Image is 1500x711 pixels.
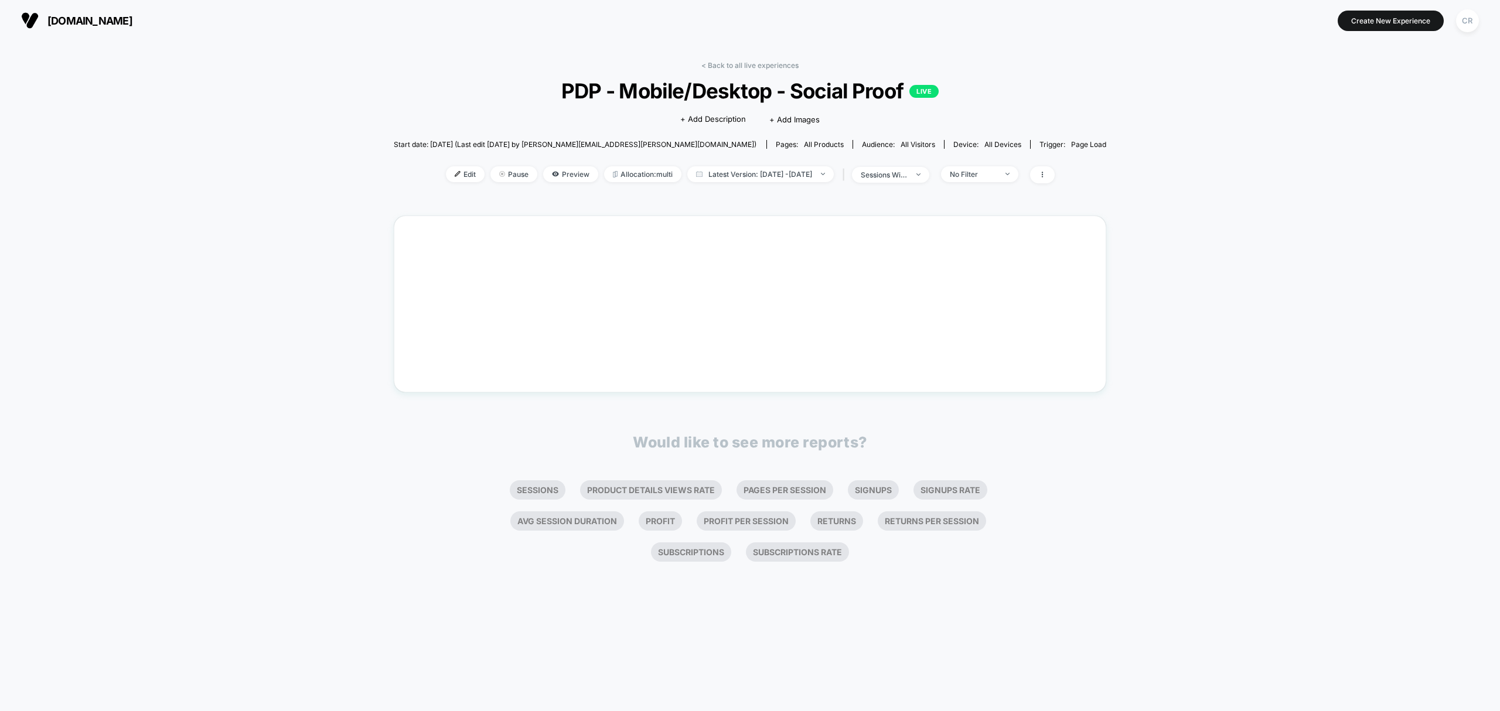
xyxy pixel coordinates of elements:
div: CR [1456,9,1479,32]
img: end [821,173,825,175]
p: LIVE [909,85,939,98]
span: all products [804,140,844,149]
img: calendar [696,171,703,177]
span: | [840,166,852,183]
p: Would like to see more reports? [633,433,867,451]
li: Profit Per Session [697,511,796,531]
span: Pause [490,166,537,182]
li: Avg Session Duration [510,511,624,531]
span: [DOMAIN_NAME] [47,15,132,27]
img: end [1005,173,1010,175]
li: Signups [848,480,899,500]
span: Device: [944,140,1030,149]
img: end [499,171,505,177]
button: Create New Experience [1338,11,1444,31]
li: Product Details Views Rate [580,480,722,500]
button: CR [1453,9,1482,33]
button: [DOMAIN_NAME] [18,11,136,30]
span: + Add Description [680,114,746,125]
span: Latest Version: [DATE] - [DATE] [687,166,834,182]
img: Visually logo [21,12,39,29]
div: Trigger: [1039,140,1106,149]
img: rebalance [613,171,618,177]
img: end [916,173,921,176]
div: Audience: [862,140,935,149]
li: Signups Rate [913,480,987,500]
li: Profit [639,511,682,531]
span: All Visitors [901,140,935,149]
a: < Back to all live experiences [701,61,799,70]
li: Returns [810,511,863,531]
li: Subscriptions Rate [746,542,849,562]
span: all devices [984,140,1021,149]
li: Pages Per Session [737,480,833,500]
span: Preview [543,166,598,182]
span: Allocation: multi [604,166,681,182]
div: sessions with impression [861,170,908,179]
li: Returns Per Session [878,511,986,531]
div: Pages: [776,140,844,149]
img: edit [455,171,461,177]
span: Start date: [DATE] (Last edit [DATE] by [PERSON_NAME][EMAIL_ADDRESS][PERSON_NAME][DOMAIN_NAME]) [394,140,756,149]
span: PDP - Mobile/Desktop - Social Proof [429,78,1071,103]
li: Subscriptions [651,542,731,562]
span: + Add Images [769,115,820,124]
span: Page Load [1071,140,1106,149]
div: No Filter [950,170,997,179]
li: Sessions [510,480,565,500]
span: Edit [446,166,485,182]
